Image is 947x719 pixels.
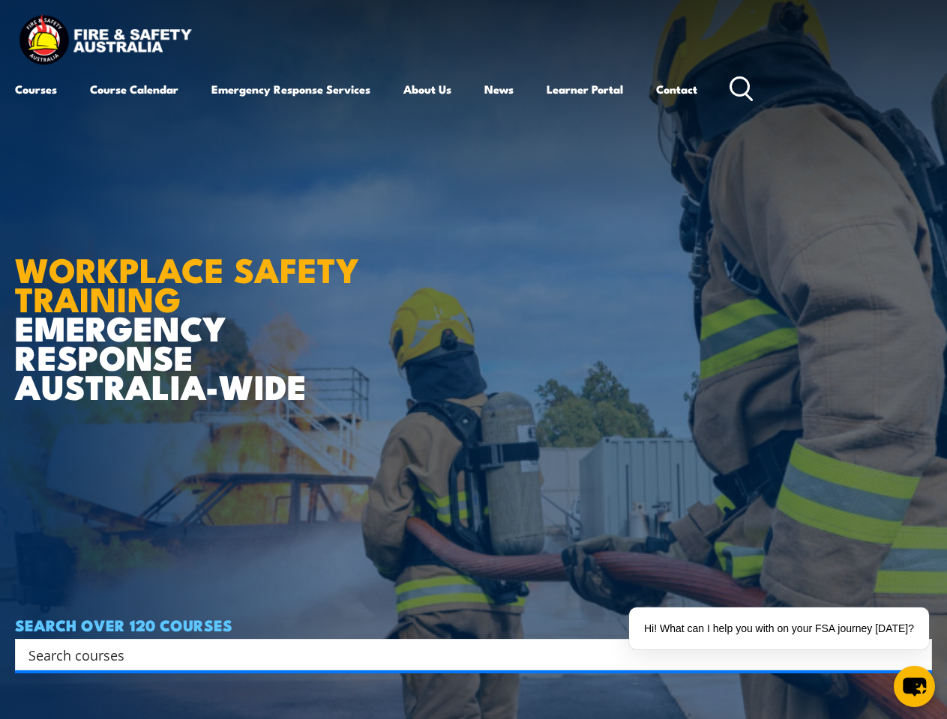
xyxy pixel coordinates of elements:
[31,644,902,665] form: Search form
[629,607,929,649] div: Hi! What can I help you with on your FSA journey [DATE]?
[656,71,697,107] a: Contact
[15,71,57,107] a: Courses
[211,71,370,107] a: Emergency Response Services
[90,71,178,107] a: Course Calendar
[484,71,514,107] a: News
[547,71,623,107] a: Learner Portal
[894,666,935,707] button: chat-button
[15,243,359,324] strong: WORKPLACE SAFETY TRAINING
[15,616,932,633] h4: SEARCH OVER 120 COURSES
[403,71,451,107] a: About Us
[28,643,899,666] input: Search input
[15,216,382,401] h1: EMERGENCY RESPONSE AUSTRALIA-WIDE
